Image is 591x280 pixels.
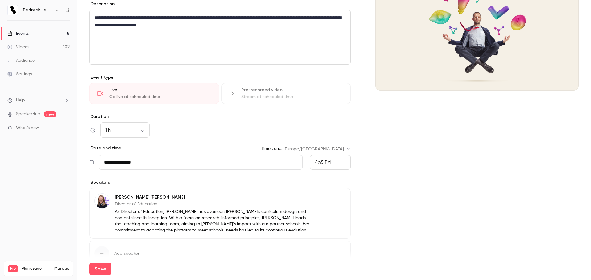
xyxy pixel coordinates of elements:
[90,10,350,64] div: editor
[89,188,351,239] div: Olivia Sumpter[PERSON_NAME] [PERSON_NAME]Director of EducationAs Director of Education, [PERSON_N...
[62,125,70,131] iframe: Noticeable Trigger
[109,94,211,100] div: Go live at scheduled time
[16,111,40,117] a: SpeakerHub
[7,44,29,50] div: Videos
[16,125,39,131] span: What's new
[7,71,32,77] div: Settings
[22,266,51,271] span: Plan usage
[89,74,351,81] p: Event type
[8,5,18,15] img: Bedrock Learning
[241,87,343,93] div: Pre-recorded video
[89,83,219,104] div: LiveGo live at scheduled time
[109,87,211,93] div: Live
[89,179,351,186] p: Speakers
[89,114,351,120] label: Duration
[7,57,35,64] div: Audience
[89,1,115,7] label: Description
[115,194,311,200] p: [PERSON_NAME] [PERSON_NAME]
[89,263,111,275] button: Save
[54,266,69,271] a: Manage
[115,209,311,233] p: As Director of Education, [PERSON_NAME] has overseen [PERSON_NAME]'s curriculum design and conten...
[8,265,18,272] span: Pro
[95,194,110,208] img: Olivia Sumpter
[100,127,150,133] div: 1 h
[261,146,282,152] label: Time zone:
[221,83,351,104] div: Pre-recorded videoStream at scheduled time
[23,7,52,13] h6: Bedrock Learning
[315,160,331,164] span: 4:45 PM
[89,145,121,151] p: Date and time
[16,97,25,104] span: Help
[115,201,311,207] p: Director of Education
[241,94,343,100] div: Stream at scheduled time
[89,241,351,266] button: Add speaker
[44,111,56,117] span: new
[7,97,70,104] li: help-dropdown-opener
[7,30,29,37] div: Events
[310,155,351,170] div: From
[285,146,351,152] div: Europe/[GEOGRAPHIC_DATA]
[89,10,351,65] section: description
